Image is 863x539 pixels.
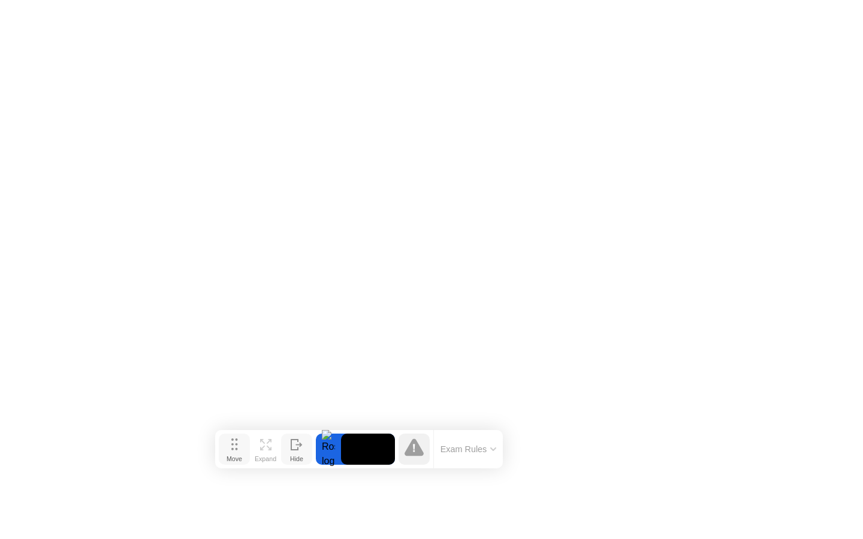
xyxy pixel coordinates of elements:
[281,434,312,465] button: Hide
[437,444,500,455] button: Exam Rules
[227,455,242,462] div: Move
[250,434,281,465] button: Expand
[290,455,303,462] div: Hide
[255,455,276,462] div: Expand
[219,434,250,465] button: Move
